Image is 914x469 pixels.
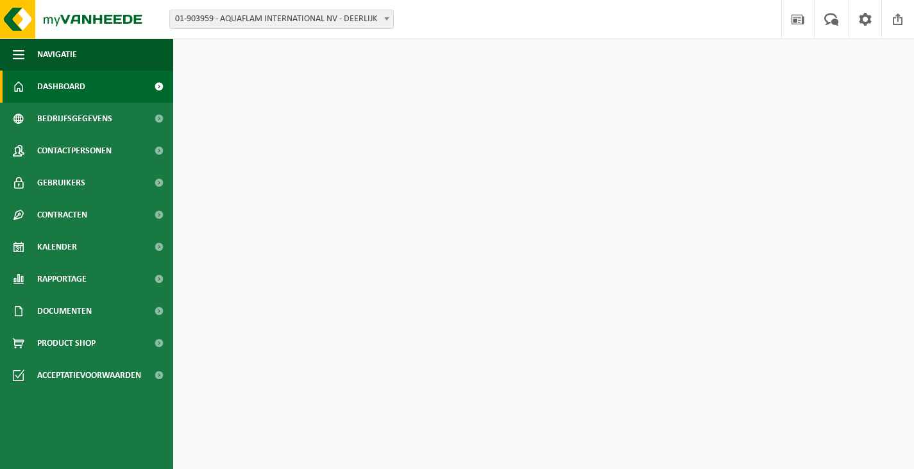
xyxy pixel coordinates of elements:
span: Bedrijfsgegevens [37,103,112,135]
span: Kalender [37,231,77,263]
span: Contactpersonen [37,135,112,167]
span: Product Shop [37,327,96,359]
span: 01-903959 - AQUAFLAM INTERNATIONAL NV - DEERLIJK [170,10,393,28]
span: Rapportage [37,263,87,295]
span: Gebruikers [37,167,85,199]
span: Documenten [37,295,92,327]
span: Dashboard [37,71,85,103]
span: Contracten [37,199,87,231]
span: Acceptatievoorwaarden [37,359,141,391]
span: Navigatie [37,38,77,71]
span: 01-903959 - AQUAFLAM INTERNATIONAL NV - DEERLIJK [169,10,394,29]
